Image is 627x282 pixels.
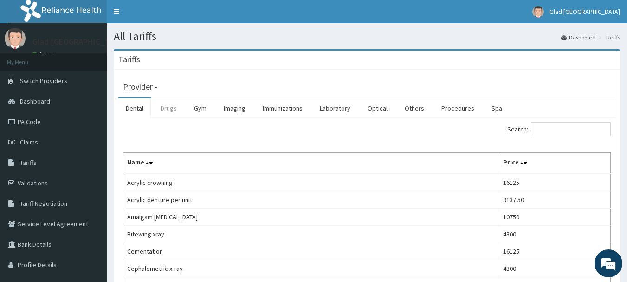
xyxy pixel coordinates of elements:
[20,77,67,85] span: Switch Providers
[118,55,140,64] h3: Tariffs
[596,33,620,41] li: Tariffs
[123,226,499,243] td: Bitewing xray
[32,51,55,57] a: Online
[499,209,610,226] td: 10750
[20,158,37,167] span: Tariffs
[499,260,610,277] td: 4300
[532,6,544,18] img: User Image
[5,28,26,49] img: User Image
[123,191,499,209] td: Acrylic denture per unit
[499,153,610,174] th: Price
[312,98,358,118] a: Laboratory
[114,30,620,42] h1: All Tariffs
[549,7,620,16] span: Glad [GEOGRAPHIC_DATA]
[32,38,127,46] p: Glad [GEOGRAPHIC_DATA]
[507,122,611,136] label: Search:
[118,98,151,118] a: Dental
[20,97,50,105] span: Dashboard
[561,33,595,41] a: Dashboard
[434,98,482,118] a: Procedures
[499,243,610,260] td: 16125
[153,98,184,118] a: Drugs
[216,98,253,118] a: Imaging
[187,98,214,118] a: Gym
[397,98,432,118] a: Others
[123,174,499,191] td: Acrylic crowning
[484,98,510,118] a: Spa
[123,260,499,277] td: Cephalometric x-ray
[255,98,310,118] a: Immunizations
[360,98,395,118] a: Optical
[499,191,610,209] td: 9137.50
[123,83,157,91] h3: Provider -
[20,138,38,146] span: Claims
[123,153,499,174] th: Name
[123,243,499,260] td: Cementation
[499,226,610,243] td: 4300
[20,199,67,208] span: Tariff Negotiation
[531,122,611,136] input: Search:
[123,209,499,226] td: Amalgam [MEDICAL_DATA]
[499,174,610,191] td: 16125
